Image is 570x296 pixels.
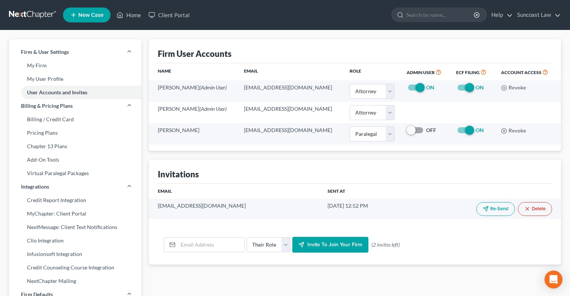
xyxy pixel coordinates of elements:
input: Email Address [178,238,244,252]
span: (Admin User) [199,84,227,91]
span: Firm & User Settings [21,48,69,56]
a: Help [488,8,513,22]
a: Home [113,8,145,22]
a: User Accounts and Invites [9,86,141,99]
a: My User Profile [9,72,141,86]
th: Name [149,63,238,80]
button: Revoke [501,85,526,91]
a: Billing & Pricing Plans [9,99,141,113]
input: Search by name... [406,8,475,22]
a: NextChapter Mailing [9,274,141,288]
strong: ON [426,84,434,91]
th: Role [344,63,401,80]
div: Open Intercom Messenger [545,271,563,289]
a: Add-On Tools [9,153,141,167]
th: Email [238,63,344,80]
strong: ON [476,127,484,133]
a: Billing / Credit Card [9,113,141,126]
a: Client Portal [145,8,193,22]
a: Integrations [9,180,141,193]
a: Credit Report Integration [9,193,141,207]
span: Billing & Pricing Plans [21,102,73,110]
td: [PERSON_NAME] [149,102,238,123]
a: NextMessage: Client Text Notifications [9,220,141,234]
div: Invitations [158,169,199,180]
button: Re-Send [476,202,515,216]
a: My Firm [9,59,141,72]
span: ECF Filing [456,70,480,75]
td: [DATE] 12:52 PM [322,199,409,219]
th: Sent At [322,184,409,199]
td: [PERSON_NAME] [149,123,238,144]
td: [EMAIL_ADDRESS][DOMAIN_NAME] [238,102,344,123]
a: Clio Integration [9,234,141,247]
a: Virtual Paralegal Packages [9,167,141,180]
strong: ON [476,84,484,91]
button: Delete [518,202,552,216]
span: Account Access [501,70,542,75]
a: Infusionsoft Integration [9,247,141,261]
td: [PERSON_NAME] [149,80,238,102]
td: [EMAIL_ADDRESS][DOMAIN_NAME] [238,80,344,102]
div: Firm User Accounts [158,48,232,59]
a: Credit Counseling Course Integration [9,261,141,274]
button: Revoke [501,128,526,134]
strong: OFF [426,127,436,133]
button: Invite to join your firm [292,237,368,253]
th: Email [149,184,321,199]
a: MyChapter: Client Portal [9,207,141,220]
td: [EMAIL_ADDRESS][DOMAIN_NAME] [149,199,321,219]
a: Chapter 13 Plans [9,140,141,153]
a: Suncoast Law [513,8,561,22]
span: New Case [78,12,103,18]
a: Pricing Plans [9,126,141,140]
span: Invite to join your firm [307,241,362,248]
span: (Admin User) [199,106,227,112]
span: (2 invites left) [371,241,400,248]
a: Firm & User Settings [9,45,141,59]
span: Integrations [21,183,49,190]
span: Admin User [407,70,435,75]
td: [EMAIL_ADDRESS][DOMAIN_NAME] [238,123,344,144]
